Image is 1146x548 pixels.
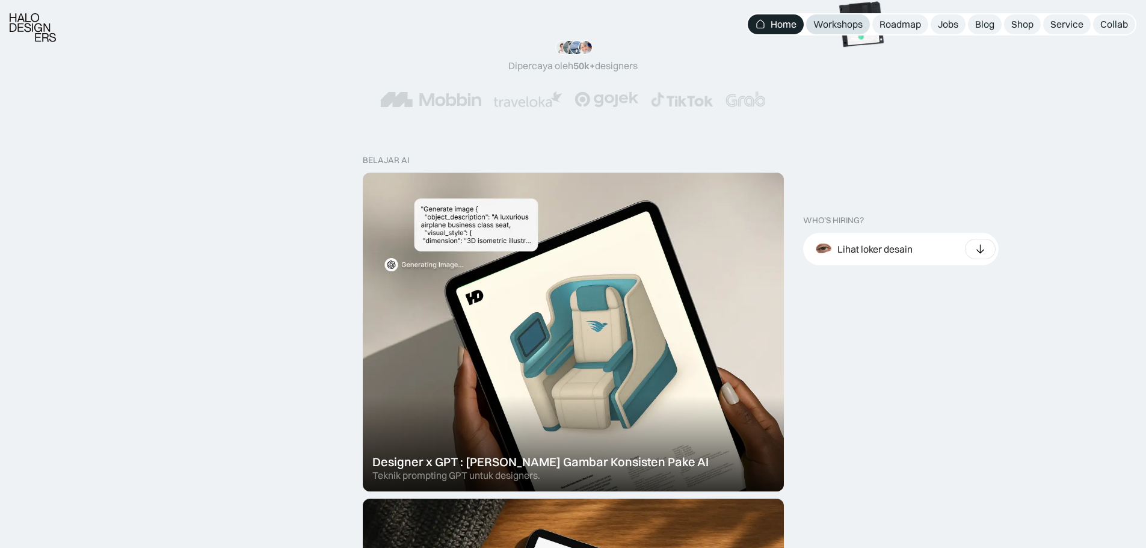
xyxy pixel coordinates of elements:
span: 50k+ [573,60,595,72]
div: WHO’S HIRING? [803,215,864,226]
a: Service [1043,14,1091,34]
div: Roadmap [880,18,921,31]
a: Workshops [806,14,870,34]
a: Home [748,14,804,34]
div: Collab [1100,18,1128,31]
a: Designer x GPT : [PERSON_NAME] Gambar Konsisten Pake AITeknik prompting GPT untuk designers. [363,173,784,491]
a: Shop [1004,14,1041,34]
a: Blog [968,14,1002,34]
div: Blog [975,18,994,31]
a: Roadmap [872,14,928,34]
div: belajar ai [363,155,409,165]
div: Workshops [813,18,863,31]
div: Lihat loker desain [837,243,913,256]
div: Shop [1011,18,1034,31]
div: Jobs [938,18,958,31]
div: Dipercaya oleh designers [508,60,638,72]
a: Jobs [931,14,966,34]
a: Collab [1093,14,1135,34]
div: Home [771,18,796,31]
div: Service [1050,18,1083,31]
